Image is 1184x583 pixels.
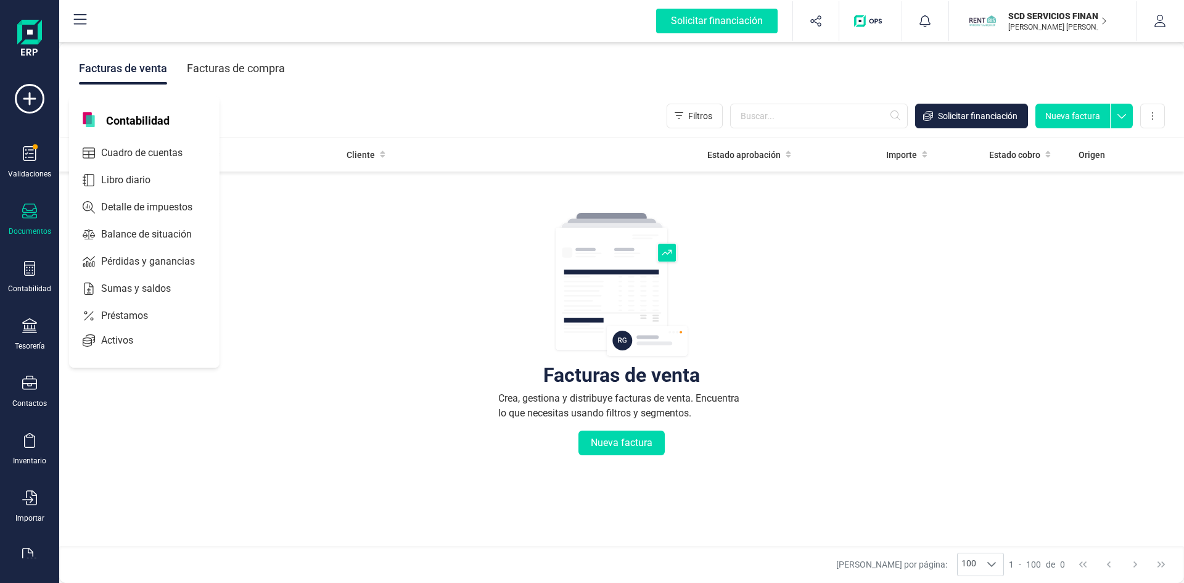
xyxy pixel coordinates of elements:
img: img-empty-table.svg [554,211,689,359]
span: Sumas y saldos [96,281,193,296]
div: Documentos [9,226,51,236]
button: Solicitar financiación [641,1,792,41]
button: Last Page [1149,553,1173,576]
div: Facturas de venta [79,52,167,85]
div: Validaciones [8,169,51,179]
span: Detalle de impuestos [96,200,215,215]
p: SCD SERVICIOS FINANCIEROS SL [1008,10,1107,22]
span: Estado aprobación [707,149,781,161]
button: Next Page [1124,553,1147,576]
span: de [1046,558,1055,571]
button: Logo de OPS [847,1,894,41]
div: Contabilidad [8,284,51,294]
div: [PERSON_NAME] por página: [836,553,1004,576]
div: Importar [15,513,44,523]
button: SCSCD SERVICIOS FINANCIEROS SL[PERSON_NAME] [PERSON_NAME] [964,1,1122,41]
div: Tesorería [15,341,45,351]
span: Solicitar financiación [938,110,1017,122]
button: Nueva factura [578,431,665,455]
button: Nueva factura [1035,104,1110,128]
div: - [1009,558,1065,571]
div: Contactos [12,399,47,408]
img: Logo de OPS [854,15,887,27]
div: Facturas de venta [543,369,700,381]
img: SC [969,7,996,35]
span: Origen [1079,149,1105,161]
span: Préstamos [96,308,170,323]
button: Previous Page [1097,553,1120,576]
button: First Page [1071,553,1095,576]
button: Filtros [667,104,723,128]
span: Cliente [347,149,375,161]
span: 100 [1026,558,1041,571]
span: Balance de situación [96,227,214,242]
div: Crea, gestiona y distribuye facturas de venta. Encuentra lo que necesitas usando filtros y segmen... [498,391,745,421]
span: Libro diario [96,173,173,188]
div: Facturas de compra [187,52,285,85]
input: Buscar... [730,104,908,128]
span: Contabilidad [99,112,177,127]
span: Importe [886,149,917,161]
span: Estado cobro [989,149,1040,161]
button: Solicitar financiación [915,104,1028,128]
div: Solicitar financiación [656,9,778,33]
span: 1 [1009,558,1014,571]
span: 0 [1060,558,1065,571]
img: Logo Finanedi [17,20,42,59]
span: Pérdidas y ganancias [96,254,217,269]
span: 100 [958,553,980,576]
div: Inventario [13,456,46,466]
span: Cuadro de cuentas [96,146,205,160]
span: Activos [96,333,155,348]
p: [PERSON_NAME] [PERSON_NAME] [1008,22,1107,32]
span: Filtros [688,110,712,122]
